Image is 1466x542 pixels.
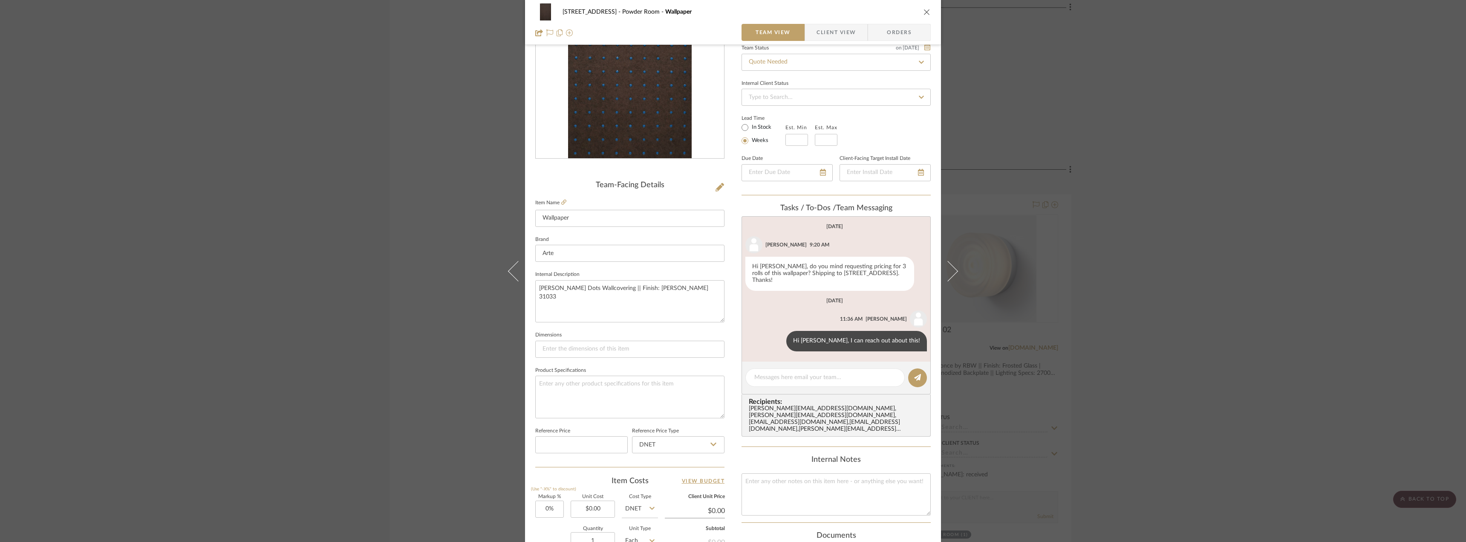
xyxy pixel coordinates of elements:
[923,8,931,16] button: close
[742,531,931,541] div: Documents
[742,54,931,71] input: Type to Search…
[840,315,863,323] div: 11:36 AM
[749,398,927,406] span: Recipients:
[665,527,725,531] label: Subtotal
[535,495,564,499] label: Markup %
[742,164,833,181] input: Enter Due Date
[826,223,843,229] div: [DATE]
[877,24,921,41] span: Orders
[535,181,724,190] div: Team-Facing Details
[765,241,807,249] div: [PERSON_NAME]
[756,24,791,41] span: Team View
[742,455,931,465] div: Internal Notes
[535,476,724,486] div: Item Costs
[622,9,665,15] span: Powder Room
[745,257,914,291] div: Hi [PERSON_NAME], do you mind requesting pricing for 3 rolls of this wallpaper? Shipping to [STRE...
[785,125,807,130] label: Est. Min
[571,495,615,499] label: Unit Cost
[902,45,920,51] span: [DATE]
[535,199,566,206] label: Item Name
[815,125,837,130] label: Est. Max
[535,238,549,242] label: Brand
[910,310,927,328] img: user_avatar.png
[742,157,763,161] label: Due Date
[571,527,615,531] label: Quantity
[866,315,907,323] div: [PERSON_NAME]
[535,429,570,433] label: Reference Price
[632,429,679,433] label: Reference Price Type
[750,124,771,131] label: In Stock
[810,241,829,249] div: 9:20 AM
[535,272,580,277] label: Internal Description
[750,137,768,145] label: Weeks
[826,298,843,304] div: [DATE]
[742,81,788,86] div: Internal Client Status
[840,157,910,161] label: Client-Facing Target Install Date
[745,236,762,253] img: user_avatar.png
[535,210,724,227] input: Enter Item Name
[535,245,724,262] input: Enter Brand
[535,341,724,358] input: Enter the dimensions of this item
[563,9,622,15] span: [STREET_ADDRESS]
[780,204,836,212] span: Tasks / To-Dos /
[742,46,769,50] div: Team Status
[682,476,725,486] a: View Budget
[622,527,658,531] label: Unit Type
[896,45,902,50] span: on
[665,495,725,499] label: Client Unit Price
[535,3,556,20] img: 8df91c53-65e0-4ddc-8c4d-547243a2aec3_48x40.jpg
[665,9,692,15] span: Wallpaper
[535,368,586,373] label: Product Specifications
[742,114,785,122] label: Lead Time
[535,333,562,337] label: Dimensions
[840,164,931,181] input: Enter Install Date
[742,204,931,213] div: team Messaging
[749,406,927,433] div: [PERSON_NAME][EMAIL_ADDRESS][DOMAIN_NAME] , [PERSON_NAME][EMAIL_ADDRESS][DOMAIN_NAME] , [EMAIL_AD...
[786,331,927,351] div: Hi [PERSON_NAME], I can reach out about this!
[817,24,856,41] span: Client View
[622,495,658,499] label: Cost Type
[742,122,785,146] mat-radio-group: Select item type
[742,89,931,106] input: Type to Search…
